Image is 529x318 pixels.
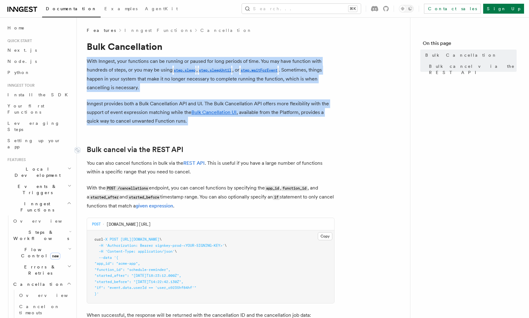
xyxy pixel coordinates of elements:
[5,83,35,88] span: Inngest tour
[94,261,140,266] span: "app_id": "acme-app",
[191,109,237,115] a: Bulk Cancellation UI
[423,40,517,50] h4: On this page
[94,292,99,296] span: }'
[11,229,69,242] span: Steps & Workflows
[239,68,278,73] code: step.waitForEvent
[483,4,524,14] a: Sign Up
[11,264,67,276] span: Errors & Retries
[94,268,170,272] span: "function_id": "schedule-reminder",
[89,195,120,200] code: started_after
[92,222,101,227] span: POST
[425,52,497,58] span: Bulk Cancellation
[99,249,103,254] span: -H
[105,249,175,254] span: 'Content-Type: application/json'
[120,237,160,242] span: [URL][DOMAIN_NAME]
[13,219,77,224] span: Overview
[198,68,232,73] code: step.sleepUntil
[87,27,116,33] span: Features
[399,5,414,12] button: Toggle dark mode
[11,281,64,287] span: Cancellation
[7,70,30,75] span: Python
[87,57,334,92] p: With Inngest, your functions can be running or paused for long periods of time. You may have func...
[19,304,60,315] span: Cancel on timeouts
[106,221,151,227] span: [DOMAIN_NAME][URL]
[160,237,162,242] span: \
[145,6,178,11] span: AgentKit
[5,22,73,33] a: Home
[141,2,181,17] a: AgentKit
[5,181,73,198] button: Events & Triggers
[157,285,192,290] span: user_o9235hf84hf
[192,285,196,290] span: '"
[348,6,357,12] kbd: ⌘K
[46,6,97,11] span: Documentation
[5,198,73,216] button: Inngest Functions
[281,186,307,191] code: function_id
[265,186,280,191] code: app_id
[104,6,138,11] span: Examples
[5,157,26,162] span: Features
[7,138,61,149] span: Setting up your app
[426,61,517,78] a: Bulk cancel via the REST API
[5,135,73,152] a: Setting up your app
[5,67,73,78] a: Python
[125,27,192,33] a: Inngest Functions
[105,243,225,248] span: 'Authorization: Bearer signkey-prod-<YOUR-SIGNING-KEY>'
[5,100,73,118] a: Your first Functions
[5,89,73,100] a: Install the SDK
[11,279,73,290] button: Cancellation
[101,2,141,17] a: Examples
[5,201,67,213] span: Inngest Functions
[94,285,157,290] span: "if": "event.data.userId == '
[5,118,73,135] a: Leveraging Steps
[7,59,37,64] span: Node.js
[11,216,73,227] a: Overview
[136,203,173,209] a: given expression
[94,237,103,242] span: curl
[7,48,37,53] span: Next.js
[5,183,68,196] span: Events & Triggers
[128,195,160,200] code: started_before
[5,56,73,67] a: Node.js
[273,195,279,200] code: if
[19,293,83,298] span: Overview
[5,163,73,181] button: Local Development
[103,237,107,242] span: -X
[110,237,118,242] span: POST
[5,166,68,178] span: Local Development
[11,246,68,259] span: Flow Control
[50,253,60,259] span: new
[242,4,361,14] button: Search...⌘K
[7,25,25,31] span: Home
[87,184,334,210] p: With the endpoint, you can cancel functions by specifying the , , and a and timestamp range. You ...
[175,249,177,254] span: \
[11,244,73,261] button: Flow Controlnew
[87,159,334,176] p: You can also cancel functions in bulk via the . This is useful if you have a large number of func...
[5,38,32,43] span: Quick start
[424,4,481,14] a: Contact sales
[5,45,73,56] a: Next.js
[87,99,334,125] p: Inngest provides both a Bulk Cancellation API and UI. The Bulk Cancellation API offers more flexi...
[429,63,517,76] span: Bulk cancel via the REST API
[239,67,278,73] a: step.waitForEvent
[7,121,60,132] span: Leveraging Steps
[11,227,73,244] button: Steps & Workflows
[7,103,44,115] span: Your first Functions
[225,243,227,248] span: \
[200,27,252,33] a: Cancellation
[423,50,517,61] a: Bulk Cancellation
[183,160,205,166] a: REST API
[198,67,232,73] a: step.sleepUntil
[87,41,334,52] h1: Bulk Cancellation
[94,280,183,284] span: "started_before": "[DATE]T14:22:42.130Z",
[42,2,101,17] a: Documentation
[87,145,183,154] a: Bulk cancel via the REST API
[99,243,103,248] span: -H
[173,68,196,73] code: step.sleep
[11,261,73,279] button: Errors & Retries
[173,67,196,73] a: step.sleep
[106,186,149,191] code: POST /cancellations
[99,255,112,260] span: --data
[94,273,181,278] span: "started_after": "[DATE]T18:23:12.000Z",
[114,255,118,260] span: '{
